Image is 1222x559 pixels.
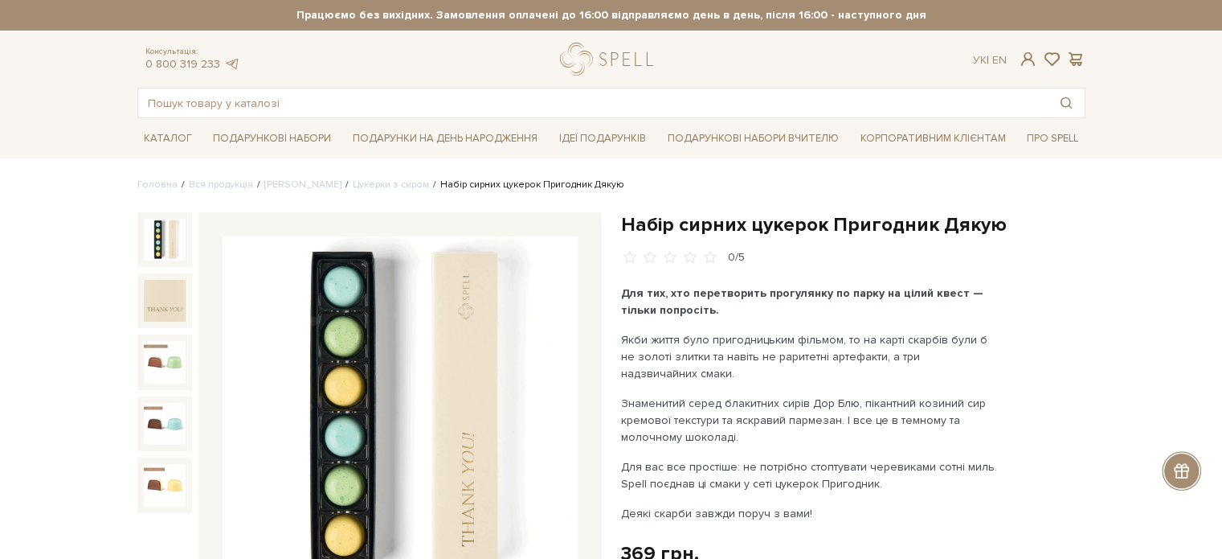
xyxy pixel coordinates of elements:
a: Вся продукція [189,179,253,191]
li: Набір сирних цукерок Пригодник Дякую [429,178,624,192]
a: En [992,53,1007,67]
div: Ук [973,53,1007,68]
a: Ідеї подарунків [553,126,652,151]
p: Якби життя було пригодницьким фільмом, то на карті скарбів були б не золоті злитки та навіть не р... [621,331,998,382]
a: Подарунки на День народження [346,126,544,151]
button: Пошук товару у каталозі [1048,88,1085,117]
input: Пошук товару у каталозі [138,88,1048,117]
a: Цукерки з сиром [353,179,429,191]
b: Для тих, хто перетворить прогулянку по парку на цілий квест — тільки попросіть. [621,286,983,317]
a: logo [560,43,660,76]
a: Про Spell [1020,126,1085,151]
p: Для вас все простіше: не потрібно стоптувати черевиками сотні миль. Spell поєднав ці смаки у сеті... [621,458,998,492]
a: Подарункові набори Вчителю [661,125,845,152]
a: 0 800 319 233 [145,57,220,71]
img: Набір сирних цукерок Пригодник Дякую [144,464,186,506]
p: Знаменитий серед блакитних сирів Дор Блю, пікантний козиний сир кремової текстури та яскравий пар... [621,395,998,446]
span: Консультація: [145,47,240,57]
a: Подарункові набори [206,126,337,151]
div: 0/5 [728,250,745,265]
img: Набір сирних цукерок Пригодник Дякую [144,280,186,322]
p: Деякі скарби завжди поруч з вами! [621,505,998,522]
img: Набір сирних цукерок Пригодник Дякую [144,219,186,261]
h1: Набір сирних цукерок Пригодник Дякую [621,212,1085,237]
a: [PERSON_NAME] [264,179,341,191]
a: Корпоративним клієнтам [854,126,1012,151]
span: | [987,53,989,67]
strong: Працюємо без вихідних. Замовлення оплачені до 16:00 відправляємо день в день, після 16:00 - насту... [137,8,1085,23]
img: Набір сирних цукерок Пригодник Дякую [144,341,186,383]
a: telegram [224,57,240,71]
a: Головна [137,179,178,191]
a: Каталог [137,126,198,151]
img: Набір сирних цукерок Пригодник Дякую [144,403,186,445]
